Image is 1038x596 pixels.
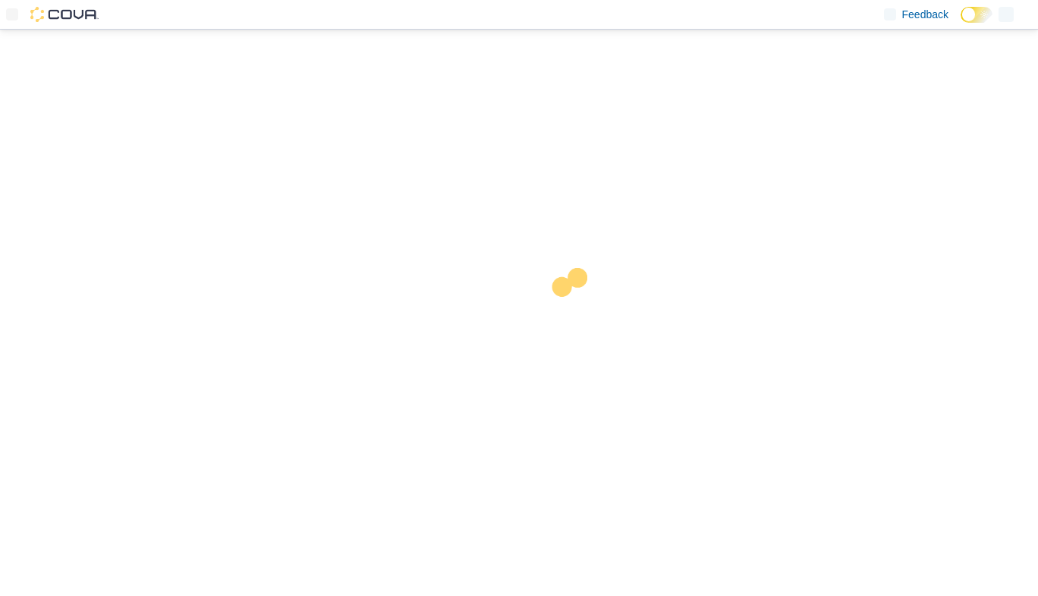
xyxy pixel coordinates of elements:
[902,7,948,22] span: Feedback
[519,257,633,371] img: cova-loader
[30,7,99,22] img: Cova
[961,7,992,23] input: Dark Mode
[961,23,961,24] span: Dark Mode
